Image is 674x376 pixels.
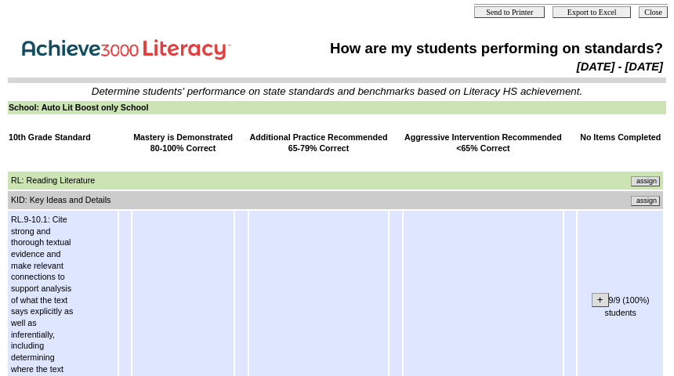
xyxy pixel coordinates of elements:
[639,6,668,18] input: Close
[631,176,660,186] input: Assign additional materials that assess this standard.
[249,131,389,155] td: Additional Practice Recommended 65-79% Correct
[8,101,666,114] td: School: Auto Lit Boost only School
[404,131,563,155] td: Aggressive Intervention Recommended <65% Correct
[10,174,479,187] td: RL: Reading Literature
[11,31,246,64] img: Achieve3000 Reports Logo
[474,6,545,18] input: Send to Printer
[592,293,609,306] input: +
[282,60,664,74] td: [DATE] - [DATE]
[9,85,665,97] td: Determine students' performance on state standards and benchmarks based on Literacy HS achievement.
[8,131,118,155] td: 10th Grade Standard
[10,193,500,207] td: KID: Key Ideas and Details
[282,39,664,58] td: How are my students performing on standards?
[631,196,660,206] input: Assign additional materials that assess this standard.
[132,131,234,155] td: Mastery is Demonstrated 80-100% Correct
[553,6,631,18] input: Export to Excel
[578,131,663,155] td: No Items Completed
